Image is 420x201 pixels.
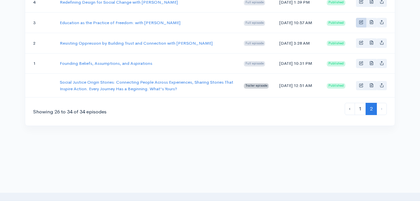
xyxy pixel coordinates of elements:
span: Published [327,61,345,66]
td: [DATE] 10:57 AM [274,13,321,33]
span: Full episode [244,61,265,66]
a: 1 [355,103,366,115]
a: Education as the Practice of Freedom: with [PERSON_NAME] [60,20,180,25]
td: 2 [25,33,54,53]
span: Trailer episode [244,83,269,89]
a: « Previous [345,103,355,115]
span: Published [327,20,345,26]
div: Basic example [356,59,387,68]
td: 3 [25,13,54,33]
td: [DATE] 3:28 AM [274,33,321,53]
td: [DATE] 12:51 AM [274,74,321,98]
div: Showing 26 to 34 of 34 episodes [33,108,106,116]
span: 2 [366,103,377,115]
div: Basic example [356,18,387,27]
div: Basic example [356,81,387,91]
span: Published [327,41,345,46]
td: 1 [25,53,54,74]
a: Founding Beliefs, Assumptions, and Aspirations [60,60,152,66]
li: Next » [377,103,387,115]
a: Social Justice Origin Stories: Connecting People Across Experiences, Sharing Stories That Inspire... [60,79,233,92]
a: Resisting Oppression by Building Trust and Connection with [PERSON_NAME] [60,40,213,46]
span: Full episode [244,20,265,26]
span: Full episode [244,41,265,46]
span: Published [327,83,345,89]
td: [DATE] 10:31 PM [274,53,321,74]
div: Basic example [356,38,387,48]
